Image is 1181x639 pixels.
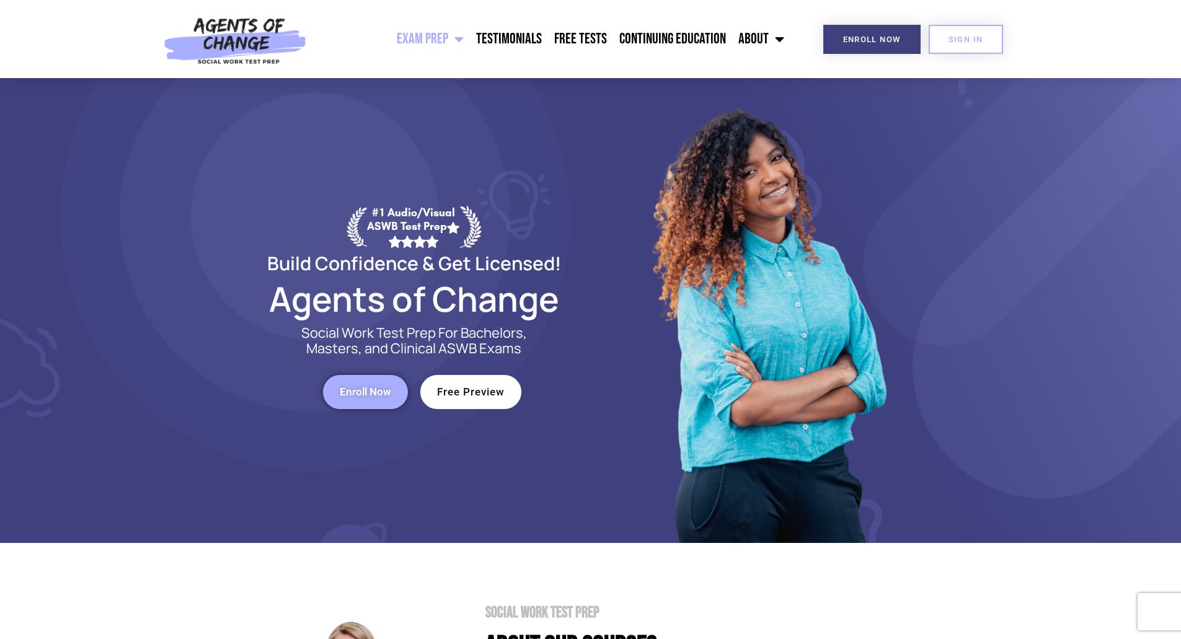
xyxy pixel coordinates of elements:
a: Enroll Now [823,25,921,54]
a: Free Tests [548,24,613,55]
span: Free Preview [437,387,505,397]
span: Enroll Now [843,35,901,43]
nav: Menu [313,24,790,55]
a: Testimonials [470,24,548,55]
span: Enroll Now [340,387,391,397]
a: Free Preview [420,375,521,409]
a: Enroll Now [323,375,408,409]
h2: Build Confidence & Get Licensed! [237,254,591,272]
span: SIGN IN [949,35,983,43]
p: Social Work Test Prep For Bachelors, Masters, and Clinical ASWB Exams [287,325,541,356]
a: SIGN IN [929,25,1003,54]
img: Website Image 1 (1) [644,78,891,543]
a: Exam Prep [391,24,470,55]
h2: Agents of Change [237,284,591,313]
h1: Social Work Test Prep [485,605,944,620]
div: #1 Audio/Visual ASWB Test Prep [367,206,460,247]
a: About [732,24,790,55]
a: Continuing Education [613,24,732,55]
